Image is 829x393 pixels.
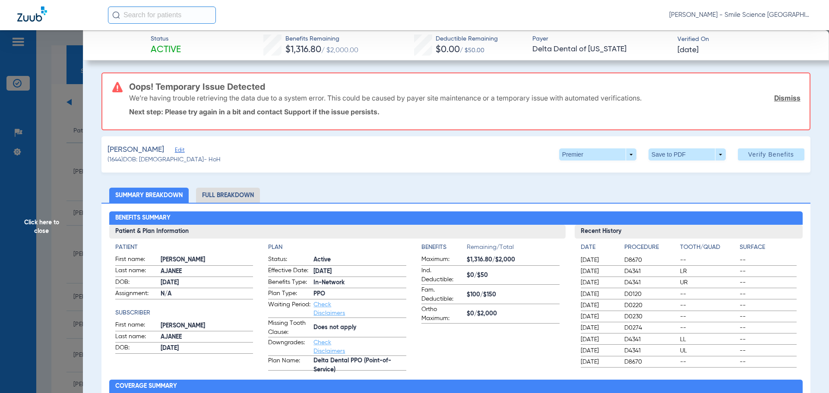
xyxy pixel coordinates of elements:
[680,346,737,355] span: UL
[680,243,737,252] h4: Tooth/Quad
[313,278,406,287] span: In-Network
[115,332,158,343] span: Last name:
[268,300,310,318] span: Waiting Period:
[421,243,467,255] app-breakdown-title: Benefits
[112,82,123,92] img: error-icon
[313,289,406,299] span: PPO
[161,278,253,287] span: [DATE]
[109,225,566,239] h3: Patient & Plan Information
[161,289,253,299] span: N/A
[313,255,406,264] span: Active
[268,338,310,355] span: Downgrades:
[680,312,737,321] span: --
[17,6,47,22] img: Zuub Logo
[624,346,677,355] span: D4341
[740,312,797,321] span: --
[740,243,797,252] h4: Surface
[532,35,670,44] span: Payer
[581,290,617,299] span: [DATE]
[108,145,164,155] span: [PERSON_NAME]
[680,290,737,299] span: --
[268,289,310,299] span: Plan Type:
[677,45,699,56] span: [DATE]
[115,308,253,318] h4: Subscriber
[680,324,737,332] span: --
[115,243,253,252] h4: Patient
[581,301,617,310] span: [DATE]
[740,324,797,332] span: --
[313,267,406,276] span: [DATE]
[581,324,617,332] span: [DATE]
[774,94,801,102] a: Dismiss
[108,155,221,164] span: (1644) DOB: [DEMOGRAPHIC_DATA] - HoH
[115,278,158,288] span: DOB:
[175,147,183,155] span: Edit
[624,290,677,299] span: D0120
[624,335,677,344] span: D4341
[467,290,560,299] span: $100/$150
[786,352,829,393] iframe: Chat Widget
[109,188,189,203] li: Summary Breakdown
[680,267,737,276] span: LR
[624,243,677,252] h4: Procedure
[624,243,677,255] app-breakdown-title: Procedure
[740,278,797,287] span: --
[581,267,617,276] span: [DATE]
[740,301,797,310] span: --
[313,340,345,354] a: Check Disclaimers
[460,47,484,53] span: / $50.00
[581,312,617,321] span: [DATE]
[115,343,158,354] span: DOB:
[559,148,636,160] button: Premier
[738,148,804,160] button: Verify Benefits
[680,335,737,344] span: LL
[581,346,617,355] span: [DATE]
[108,6,216,24] input: Search for patients
[151,35,181,44] span: Status
[112,11,120,19] img: Search Icon
[285,35,358,44] span: Benefits Remaining
[129,94,642,102] p: We’re having trouble retrieving the data due to a system error. This could be caused by payer sit...
[740,346,797,355] span: --
[581,278,617,287] span: [DATE]
[421,305,464,323] span: Ortho Maximum:
[421,266,464,284] span: Ind. Deductible:
[436,35,498,44] span: Deductible Remaining
[268,278,310,288] span: Benefits Type:
[115,321,158,331] span: First name:
[680,301,737,310] span: --
[313,323,406,332] span: Does not apply
[680,358,737,366] span: --
[161,255,253,264] span: [PERSON_NAME]
[581,243,617,255] app-breakdown-title: Date
[467,271,560,280] span: $0/$50
[581,335,617,344] span: [DATE]
[740,358,797,366] span: --
[748,151,794,158] span: Verify Benefits
[677,35,815,44] span: Verified On
[268,356,310,370] span: Plan Name:
[740,256,797,264] span: --
[624,312,677,321] span: D0230
[109,211,803,225] h2: Benefits Summary
[161,344,253,353] span: [DATE]
[268,255,310,265] span: Status:
[161,333,253,342] span: AJANEE
[268,243,406,252] h4: Plan
[624,278,677,287] span: D4341
[581,243,617,252] h4: Date
[436,45,460,54] span: $0.00
[196,188,260,203] li: Full Breakdown
[467,255,560,264] span: $1,316.80/$2,000
[581,256,617,264] span: [DATE]
[115,289,158,299] span: Assignment:
[151,44,181,56] span: Active
[669,11,812,19] span: [PERSON_NAME] - Smile Science [GEOGRAPHIC_DATA]
[115,255,158,265] span: First name:
[624,301,677,310] span: D0220
[313,361,406,370] span: Delta Dental PPO (Point-of-Service)
[649,148,726,160] button: Save to PDF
